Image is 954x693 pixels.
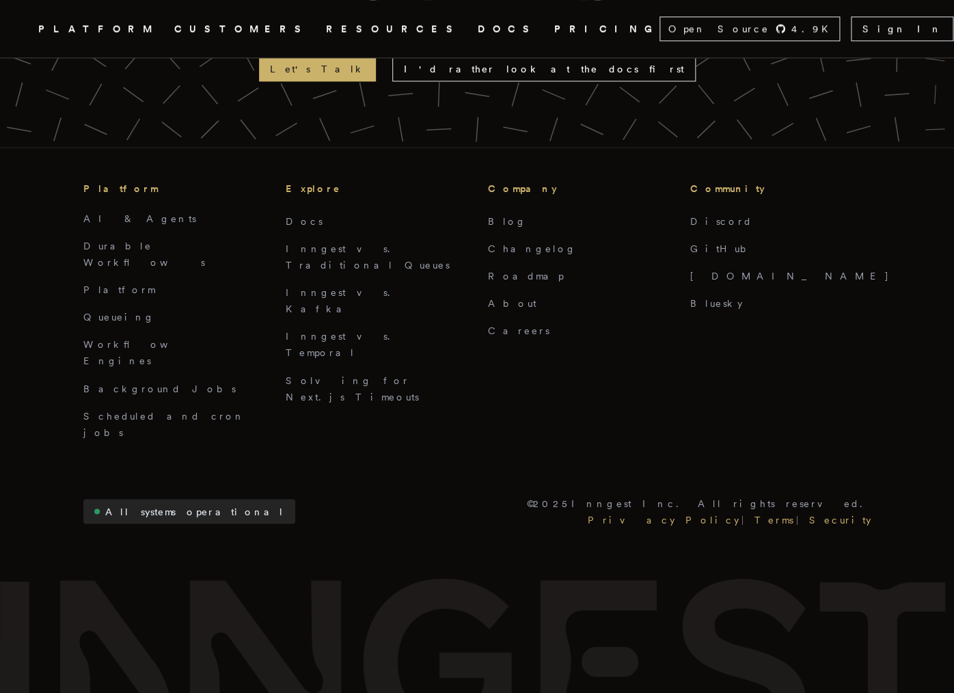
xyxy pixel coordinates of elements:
[488,216,527,227] a: Blog
[806,511,871,528] a: Security
[668,22,769,36] span: Open Source
[83,383,236,394] a: Background Jobs
[83,499,295,524] a: All systems operational
[488,180,668,197] h3: Company
[286,243,450,271] a: Inngest vs. Traditional Queues
[488,298,536,309] a: About
[690,216,752,227] a: Discord
[83,339,201,366] a: Workflow Engines
[83,312,155,323] a: Queueing
[791,22,836,36] span: 4.9 K
[392,57,696,81] a: I'd rather look at the docs first
[83,213,196,224] a: AI & Agents
[326,21,461,38] button: RESOURCES
[83,410,245,437] a: Scheduled and cron jobs
[690,298,742,309] a: Bluesky
[585,511,741,528] a: Privacy Policy
[690,180,871,197] h3: Community
[478,21,538,38] a: DOCS
[286,216,323,227] a: Docs
[83,284,155,295] a: Platform
[83,180,264,197] h3: Platform
[690,271,890,282] a: [DOMAIN_NAME]
[796,511,806,528] div: |
[488,243,577,254] a: Changelog
[286,331,398,358] a: Inngest vs. Temporal
[38,21,158,38] button: PLATFORM
[488,271,564,282] a: Roadmap
[851,16,953,41] a: Sign In
[741,511,752,528] div: |
[527,495,871,511] p: © 2025 Inngest Inc. All rights reserved.
[259,57,376,81] a: Let's Talk
[286,287,398,314] a: Inngest vs. Kafka
[554,21,659,38] a: PRICING
[488,325,549,336] a: Careers
[174,21,310,38] a: CUSTOMERS
[752,511,796,528] a: Terms
[286,180,466,197] h3: Explore
[286,375,419,402] a: Solving for Next.js Timeouts
[83,241,205,268] a: Durable Workflows
[690,243,755,254] a: GitHub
